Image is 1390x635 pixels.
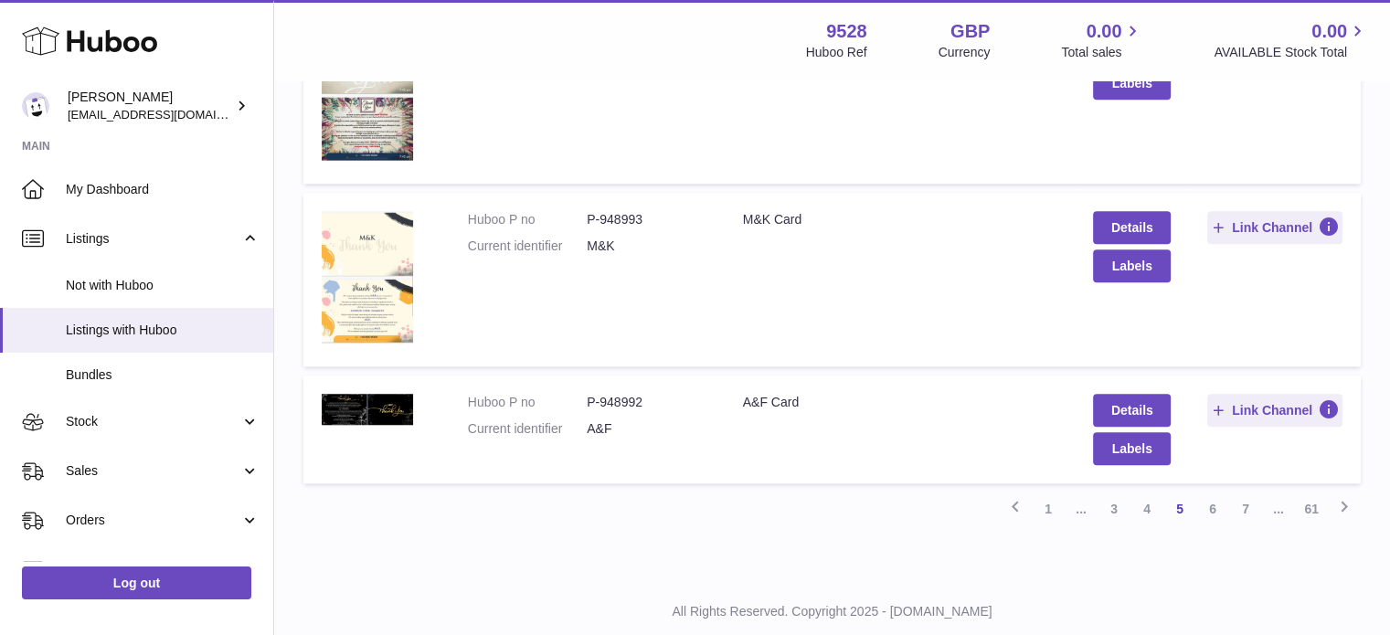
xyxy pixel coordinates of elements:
[468,238,587,255] dt: Current identifier
[468,394,587,411] dt: Huboo P no
[1087,19,1122,44] span: 0.00
[1065,492,1098,525] span: ...
[1214,19,1368,61] a: 0.00 AVAILABLE Stock Total
[743,394,1057,411] div: A&F Card
[1093,67,1170,100] button: Labels
[66,512,240,529] span: Orders
[68,107,269,122] span: [EMAIL_ADDRESS][DOMAIN_NAME]
[22,566,251,599] a: Log out
[1207,394,1342,427] button: Link Channel
[66,230,240,248] span: Listings
[322,394,413,425] img: A&F Card
[468,211,587,228] dt: Huboo P no
[66,322,260,339] span: Listings with Huboo
[806,44,867,61] div: Huboo Ref
[1262,492,1295,525] span: ...
[587,420,706,438] dd: A&F
[587,394,706,411] dd: P-948992
[66,181,260,198] span: My Dashboard
[1196,492,1229,525] a: 6
[66,366,260,384] span: Bundles
[289,603,1375,620] p: All Rights Reserved. Copyright 2025 - [DOMAIN_NAME]
[1093,211,1170,244] a: Details
[66,277,260,294] span: Not with Huboo
[826,19,867,44] strong: 9528
[587,238,706,255] dd: M&K
[1098,492,1130,525] a: 3
[939,44,991,61] div: Currency
[322,211,413,344] img: M&K Card
[468,420,587,438] dt: Current identifier
[1232,219,1312,236] span: Link Channel
[587,211,706,228] dd: P-948993
[1061,44,1142,61] span: Total sales
[1032,492,1065,525] a: 1
[1163,492,1196,525] a: 5
[1093,432,1170,465] button: Labels
[1232,402,1312,418] span: Link Channel
[1229,492,1262,525] a: 7
[66,462,240,480] span: Sales
[66,413,240,430] span: Stock
[1295,492,1328,525] a: 61
[1093,249,1170,282] button: Labels
[1207,211,1342,244] button: Link Channel
[950,19,990,44] strong: GBP
[743,211,1057,228] div: M&K Card
[1311,19,1347,44] span: 0.00
[22,92,49,120] img: internalAdmin-9528@internal.huboo.com
[1214,44,1368,61] span: AVAILABLE Stock Total
[1093,394,1170,427] a: Details
[66,561,260,578] span: Usage
[1130,492,1163,525] a: 4
[68,89,232,123] div: [PERSON_NAME]
[322,28,413,161] img: H&H Card
[1061,19,1142,61] a: 0.00 Total sales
